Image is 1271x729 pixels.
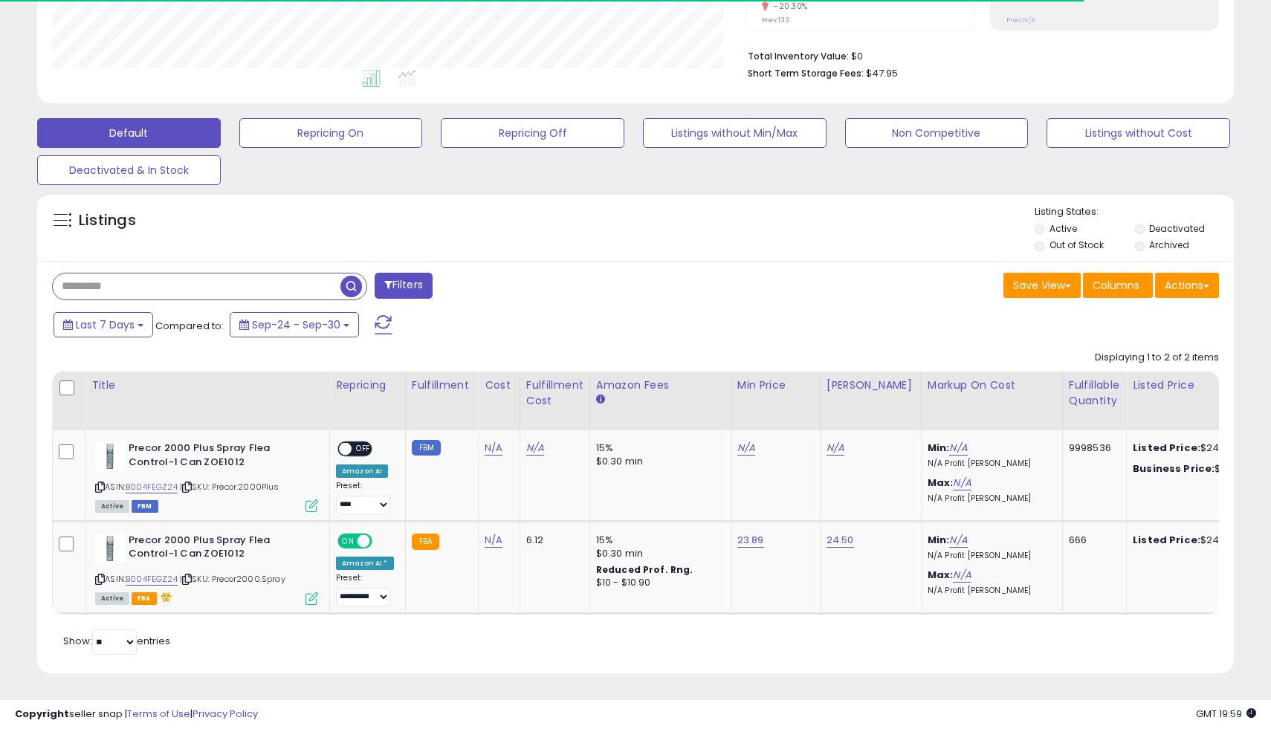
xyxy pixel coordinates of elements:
[1155,273,1219,298] button: Actions
[127,707,190,721] a: Terms of Use
[1006,16,1035,25] small: Prev: N/A
[15,707,258,722] div: seller snap | |
[1149,239,1189,251] label: Archived
[1196,707,1256,721] span: 2025-10-8 19:59 GMT
[596,577,719,589] div: $10 - $10.90
[643,118,827,148] button: Listings without Min/Max
[95,534,125,563] img: 41akI9ZT+rL._SL40_.jpg
[762,16,789,25] small: Prev: 133
[95,500,129,513] span: All listings currently available for purchase on Amazon
[748,46,1208,64] li: $0
[928,378,1056,393] div: Markup on Cost
[953,568,971,583] a: N/A
[37,155,221,185] button: Deactivated & In Stock
[132,500,158,513] span: FBM
[1133,533,1200,547] b: Listed Price:
[126,573,178,586] a: B004FEGZ24
[180,573,285,585] span: | SKU: Precor2000.Spray
[239,118,423,148] button: Repricing On
[526,534,578,547] div: 6.12
[1133,441,1256,455] div: $24.95
[827,441,844,456] a: N/A
[1133,462,1256,476] div: $24.95
[596,441,719,455] div: 15%
[596,393,605,406] small: Amazon Fees.
[1133,378,1261,393] div: Listed Price
[95,592,129,605] span: All listings currently available for purchase on Amazon
[441,118,624,148] button: Repricing Off
[252,317,340,332] span: Sep-24 - Sep-30
[928,551,1051,561] p: N/A Profit [PERSON_NAME]
[596,563,693,576] b: Reduced Prof. Rng.
[157,592,172,602] i: hazardous material
[526,378,583,409] div: Fulfillment Cost
[1133,534,1256,547] div: $24.50
[485,533,502,548] a: N/A
[76,317,135,332] span: Last 7 Days
[1069,441,1115,455] div: 9998536
[336,378,399,393] div: Repricing
[63,634,170,648] span: Show: entries
[748,50,849,62] b: Total Inventory Value:
[412,378,472,393] div: Fulfillment
[180,481,279,493] span: | SKU: Precor.2000Plus
[737,441,755,456] a: N/A
[375,273,433,299] button: Filters
[1050,222,1077,235] label: Active
[596,547,719,560] div: $0.30 min
[129,441,309,473] b: Precor 2000 Plus Spray Flea Control-1 Can ZOE1012
[769,1,808,12] small: -20.30%
[193,707,258,721] a: Privacy Policy
[1133,441,1200,455] b: Listed Price:
[132,592,157,605] span: FBA
[928,459,1051,469] p: N/A Profit [PERSON_NAME]
[126,481,178,493] a: B004FEGZ24
[336,573,394,606] div: Preset:
[1133,461,1215,476] b: Business Price:
[949,533,967,548] a: N/A
[155,319,224,333] span: Compared to:
[737,378,814,393] div: Min Price
[1149,222,1205,235] label: Deactivated
[352,443,375,456] span: OFF
[596,455,719,468] div: $0.30 min
[129,534,309,565] b: Precor 2000 Plus Spray Flea Control-1 Can ZOE1012
[79,210,136,231] h5: Listings
[1050,239,1104,251] label: Out of Stock
[737,533,764,548] a: 23.89
[827,378,915,393] div: [PERSON_NAME]
[1083,273,1153,298] button: Columns
[953,476,971,490] a: N/A
[928,476,954,490] b: Max:
[37,118,221,148] button: Default
[95,441,125,471] img: 41akI9ZT+rL._SL40_.jpg
[485,441,502,456] a: N/A
[339,534,358,547] span: ON
[1035,205,1233,219] p: Listing States:
[928,586,1051,596] p: N/A Profit [PERSON_NAME]
[596,534,719,547] div: 15%
[748,67,864,80] b: Short Term Storage Fees:
[1093,278,1139,293] span: Columns
[928,533,950,547] b: Min:
[827,533,854,548] a: 24.50
[95,441,318,511] div: ASIN:
[1069,378,1120,409] div: Fulfillable Quantity
[928,493,1051,504] p: N/A Profit [PERSON_NAME]
[91,378,323,393] div: Title
[845,118,1029,148] button: Non Competitive
[54,312,153,337] button: Last 7 Days
[949,441,967,456] a: N/A
[336,557,394,570] div: Amazon AI *
[1069,534,1115,547] div: 666
[95,534,318,603] div: ASIN:
[526,441,544,456] a: N/A
[230,312,359,337] button: Sep-24 - Sep-30
[336,481,394,514] div: Preset:
[1003,273,1081,298] button: Save View
[412,440,441,456] small: FBM
[485,378,514,393] div: Cost
[15,707,69,721] strong: Copyright
[596,378,725,393] div: Amazon Fees
[370,534,394,547] span: OFF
